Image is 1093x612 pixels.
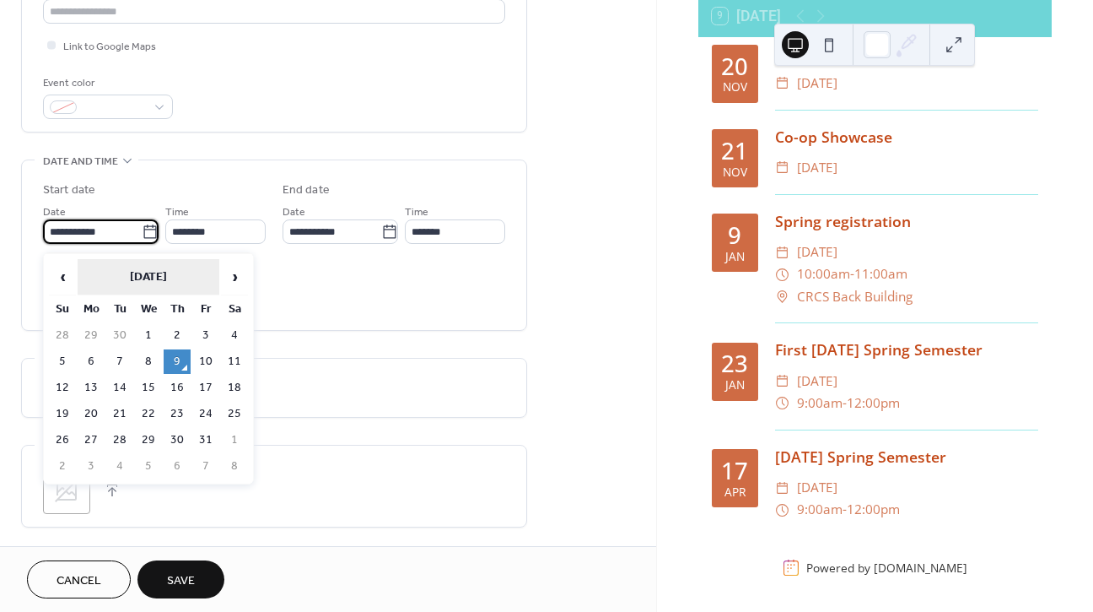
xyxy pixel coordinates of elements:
[49,349,76,374] td: 5
[165,203,189,221] span: Time
[164,402,191,426] td: 23
[723,81,747,93] div: Nov
[135,402,162,426] td: 22
[797,263,850,285] span: 10:00am
[725,379,745,391] div: Jan
[50,260,75,294] span: ‹
[192,376,219,400] td: 17
[775,286,790,308] div: ​
[221,428,248,452] td: 1
[221,349,248,374] td: 11
[797,477,837,499] span: [DATE]
[135,349,162,374] td: 8
[723,166,747,178] div: Nov
[221,376,248,400] td: 18
[775,393,790,414] div: ​
[106,454,133,479] td: 4
[106,376,133,400] td: 14
[43,181,95,199] div: Start date
[106,297,133,322] th: Tu
[49,454,76,479] td: 2
[43,74,170,92] div: Event color
[135,376,162,400] td: 15
[775,477,790,499] div: ​
[797,73,837,95] span: [DATE]
[57,572,101,590] span: Cancel
[721,459,748,483] div: 17
[874,560,967,576] a: [DOMAIN_NAME]
[135,297,162,322] th: We
[78,376,105,400] td: 13
[283,181,330,199] div: End date
[775,446,1038,468] div: [DATE] Spring Semester
[221,323,248,348] td: 4
[167,572,195,590] span: Save
[135,323,162,348] td: 1
[63,38,156,56] span: Link to Google Maps
[164,349,191,374] td: 9
[137,561,224,598] button: Save
[43,203,66,221] span: Date
[78,428,105,452] td: 27
[775,73,790,95] div: ​
[843,393,847,414] span: -
[283,203,305,221] span: Date
[854,263,907,285] span: 11:00am
[797,371,837,393] span: [DATE]
[775,499,790,521] div: ​
[775,263,790,285] div: ​
[728,224,741,247] div: 9
[106,428,133,452] td: 28
[797,241,837,263] span: [DATE]
[775,157,790,179] div: ​
[135,454,162,479] td: 5
[192,297,219,322] th: Fr
[221,454,248,479] td: 8
[847,393,900,414] span: 12:00pm
[797,157,837,179] span: [DATE]
[725,251,745,263] div: Jan
[806,560,967,576] div: Powered by
[847,499,900,521] span: 12:00pm
[164,428,191,452] td: 30
[78,402,105,426] td: 20
[106,323,133,348] td: 30
[222,260,247,294] span: ›
[106,402,133,426] td: 21
[797,286,913,308] span: CRCS Back Building
[775,338,1038,360] div: First [DATE] Spring Semester
[49,402,76,426] td: 19
[192,454,219,479] td: 7
[721,55,748,79] div: 20
[221,402,248,426] td: 25
[721,139,748,163] div: 21
[405,203,428,221] span: Time
[43,153,118,171] span: Date and time
[49,323,76,348] td: 28
[49,428,76,452] td: 26
[78,323,105,348] td: 29
[775,241,790,263] div: ​
[164,376,191,400] td: 16
[192,402,219,426] td: 24
[843,499,847,521] span: -
[43,467,90,514] div: ;
[78,454,105,479] td: 3
[850,263,854,285] span: -
[164,454,191,479] td: 6
[106,349,133,374] td: 7
[192,428,219,452] td: 31
[775,126,1038,148] div: Co-op Showcase
[164,297,191,322] th: Th
[49,297,76,322] th: Su
[797,499,843,521] span: 9:00am
[221,297,248,322] th: Sa
[27,561,131,598] button: Cancel
[192,349,219,374] td: 10
[775,210,1038,232] div: Spring registration
[724,486,746,498] div: Apr
[78,259,219,295] th: [DATE]
[797,393,843,414] span: 9:00am
[78,349,105,374] td: 6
